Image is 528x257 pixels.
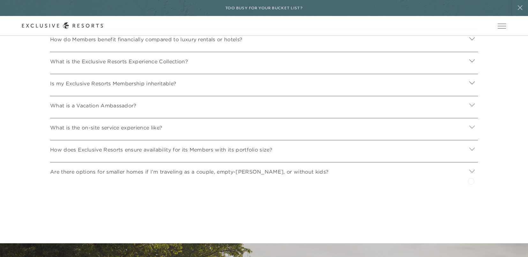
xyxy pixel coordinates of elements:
[50,168,328,175] p: Are there options for smaller homes if I’m traveling as a couple, empty-[PERSON_NAME], or without...
[50,102,137,109] p: What is a Vacation Ambassador?
[225,5,303,11] h6: Too busy for your bucket list?
[50,58,188,65] p: What is the Exclusive Resorts Experience Collection?
[50,146,272,153] p: How does Exclusive Resorts ensure availability for its Members with its portfolio size?
[50,35,242,43] p: How do Members benefit financially compared to luxury rentals or hotels?
[498,24,506,28] button: Open navigation
[50,80,176,87] p: Is my Exclusive Resorts Membership inheritable?
[50,124,162,131] p: What is the on-site service experience like?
